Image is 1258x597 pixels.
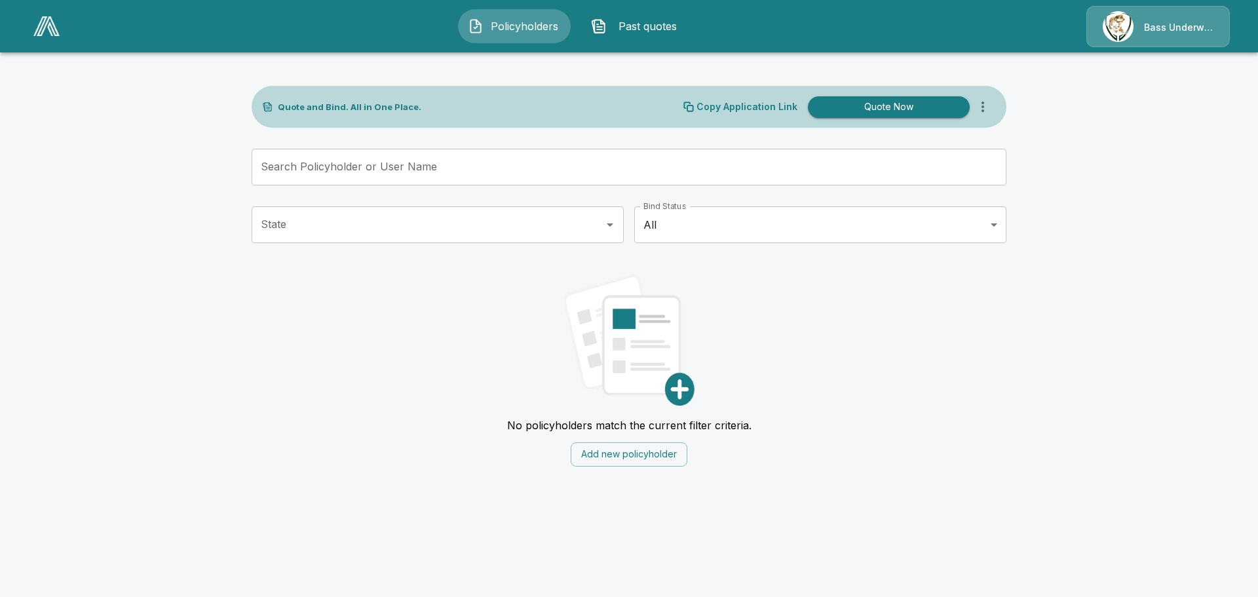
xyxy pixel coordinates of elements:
[278,103,421,111] p: Quote and Bind. All in One Place.
[601,216,619,234] button: Open
[803,96,970,118] a: Quote Now
[581,9,694,43] button: Past quotes IconPast quotes
[507,419,752,432] p: No policyholders match the current filter criteria.
[970,94,996,120] button: more
[571,447,687,460] a: Add new policyholder
[696,102,797,111] p: Copy Application Link
[571,442,687,467] button: Add new policyholder
[458,9,571,43] button: Policyholders IconPolicyholders
[33,16,60,36] img: AA Logo
[808,96,970,118] button: Quote Now
[591,18,607,34] img: Past quotes Icon
[612,18,684,34] span: Past quotes
[643,201,686,212] label: Bind Status
[489,18,561,34] span: Policyholders
[634,206,1006,243] div: All
[468,18,484,34] img: Policyholders Icon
